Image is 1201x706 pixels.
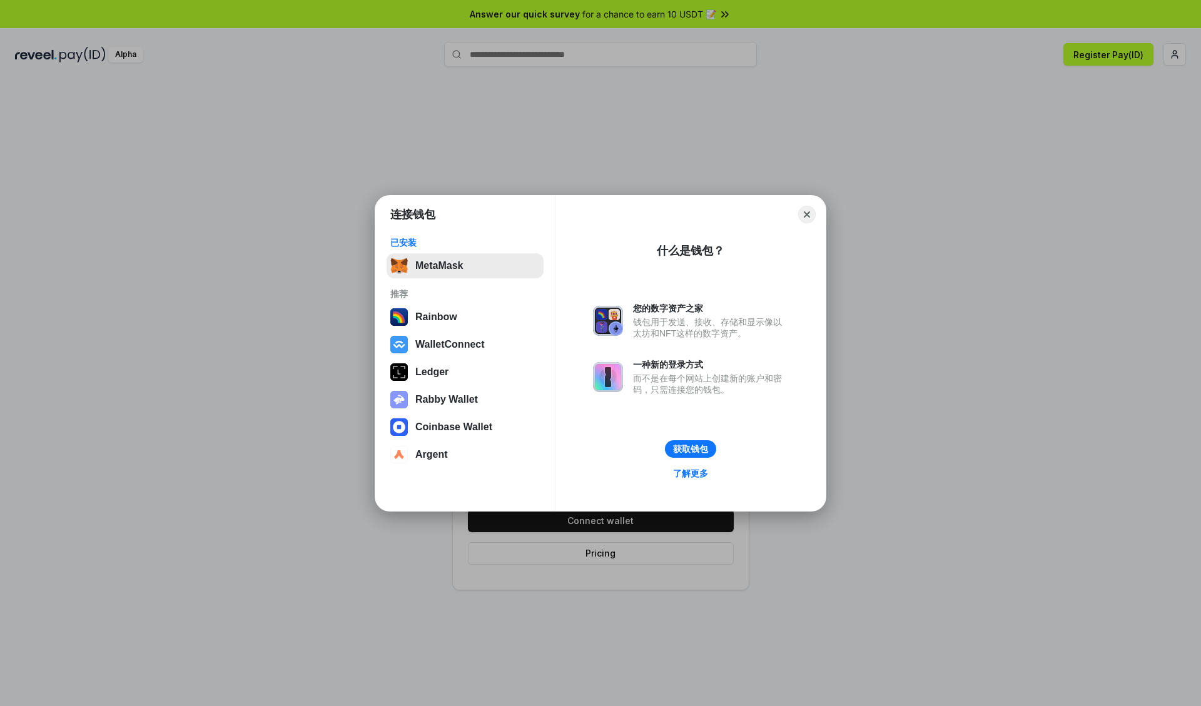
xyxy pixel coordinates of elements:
[390,308,408,326] img: svg+xml,%3Csvg%20width%3D%22120%22%20height%3D%22120%22%20viewBox%3D%220%200%20120%20120%22%20fil...
[415,394,478,405] div: Rabby Wallet
[633,303,788,314] div: 您的数字资产之家
[633,316,788,339] div: 钱包用于发送、接收、存储和显示像以太坊和NFT这样的数字资产。
[390,257,408,275] img: svg+xml,%3Csvg%20fill%3D%22none%22%20height%3D%2233%22%20viewBox%3D%220%200%2035%2033%22%20width%...
[633,373,788,395] div: 而不是在每个网站上创建新的账户和密码，只需连接您的钱包。
[593,306,623,336] img: svg+xml,%3Csvg%20xmlns%3D%22http%3A%2F%2Fwww.w3.org%2F2000%2Fsvg%22%20fill%3D%22none%22%20viewBox...
[798,206,816,223] button: Close
[415,339,485,350] div: WalletConnect
[387,415,544,440] button: Coinbase Wallet
[387,253,544,278] button: MetaMask
[415,366,448,378] div: Ledger
[387,387,544,412] button: Rabby Wallet
[387,442,544,467] button: Argent
[415,449,448,460] div: Argent
[390,336,408,353] img: svg+xml,%3Csvg%20width%3D%2228%22%20height%3D%2228%22%20viewBox%3D%220%200%2028%2028%22%20fill%3D...
[390,237,540,248] div: 已安装
[390,363,408,381] img: svg+xml,%3Csvg%20xmlns%3D%22http%3A%2F%2Fwww.w3.org%2F2000%2Fsvg%22%20width%3D%2228%22%20height%3...
[657,243,724,258] div: 什么是钱包？
[390,207,435,222] h1: 连接钱包
[673,443,708,455] div: 获取钱包
[387,360,544,385] button: Ledger
[415,421,492,433] div: Coinbase Wallet
[665,440,716,458] button: 获取钱包
[673,468,708,479] div: 了解更多
[415,311,457,323] div: Rainbow
[593,362,623,392] img: svg+xml,%3Csvg%20xmlns%3D%22http%3A%2F%2Fwww.w3.org%2F2000%2Fsvg%22%20fill%3D%22none%22%20viewBox...
[390,288,540,300] div: 推荐
[390,446,408,463] img: svg+xml,%3Csvg%20width%3D%2228%22%20height%3D%2228%22%20viewBox%3D%220%200%2028%2028%22%20fill%3D...
[666,465,716,482] a: 了解更多
[390,418,408,436] img: svg+xml,%3Csvg%20width%3D%2228%22%20height%3D%2228%22%20viewBox%3D%220%200%2028%2028%22%20fill%3D...
[387,332,544,357] button: WalletConnect
[390,391,408,408] img: svg+xml,%3Csvg%20xmlns%3D%22http%3A%2F%2Fwww.w3.org%2F2000%2Fsvg%22%20fill%3D%22none%22%20viewBox...
[633,359,788,370] div: 一种新的登录方式
[415,260,463,271] div: MetaMask
[387,305,544,330] button: Rainbow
